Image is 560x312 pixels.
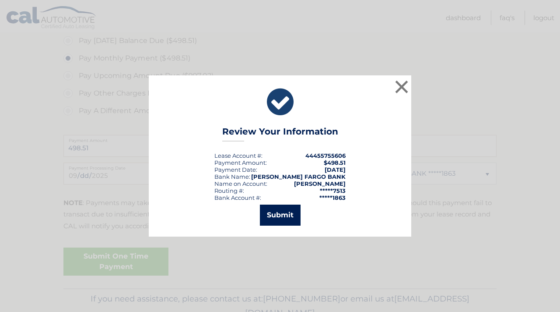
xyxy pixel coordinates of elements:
button: Submit [260,205,301,226]
div: : [214,166,257,173]
h3: Review Your Information [222,126,338,142]
strong: 44455755606 [305,152,346,159]
div: Bank Name: [214,173,250,180]
strong: [PERSON_NAME] FARGO BANK [251,173,346,180]
div: Lease Account #: [214,152,262,159]
strong: [PERSON_NAME] [294,180,346,187]
button: × [393,78,410,96]
span: $498.51 [324,159,346,166]
div: Routing #: [214,187,244,194]
span: Payment Date [214,166,256,173]
div: Bank Account #: [214,194,261,201]
div: Name on Account: [214,180,267,187]
span: [DATE] [325,166,346,173]
div: Payment Amount: [214,159,267,166]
